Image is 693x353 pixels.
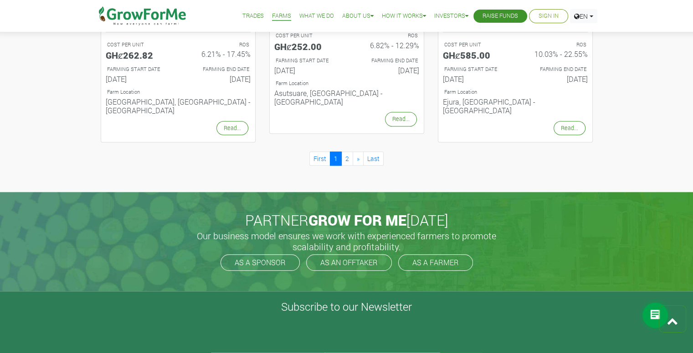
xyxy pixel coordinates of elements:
h6: [DATE] [274,66,340,75]
a: 2 [341,151,353,166]
a: What We Do [299,11,334,21]
p: COST PER UNIT [444,41,507,49]
p: COST PER UNIT [276,32,339,40]
h4: Subscribe to our Newsletter [11,300,682,313]
iframe: reCAPTCHA [210,317,349,353]
p: ROS [186,41,249,49]
p: Location of Farm [107,88,249,96]
a: AS AN OFFTAKER [306,254,392,271]
h6: [DATE] [354,66,419,75]
h6: [DATE] [106,75,171,83]
a: Trades [242,11,264,21]
h5: GHȼ585.00 [443,50,508,61]
a: First [309,151,330,166]
a: AS A SPONSOR [221,254,300,271]
h5: GHȼ252.00 [274,41,340,52]
p: ROS [355,32,418,40]
h6: 6.21% - 17.45% [185,50,251,58]
h5: GHȼ262.82 [106,50,171,61]
a: Raise Funds [483,11,518,21]
span: GROW FOR ME [308,210,406,230]
p: ROS [524,41,586,49]
a: Read... [216,121,248,135]
h6: 6.82% - 12.29% [354,41,419,50]
p: FARMING START DATE [276,57,339,65]
h6: 10.03% - 22.55% [522,50,588,58]
p: Location of Farm [444,88,586,96]
h2: PARTNER [DATE] [98,212,596,229]
p: FARMING END DATE [524,66,586,73]
p: FARMING END DATE [355,57,418,65]
h6: Asutsuare, [GEOGRAPHIC_DATA] - [GEOGRAPHIC_DATA] [274,89,419,106]
a: AS A FARMER [398,254,473,271]
a: EN [570,9,597,23]
nav: Page Navigation [101,151,593,166]
a: Read... [385,112,417,126]
a: How it Works [382,11,426,21]
h5: Our business model ensures we work with experienced farmers to promote scalability and profitabil... [187,230,506,252]
h6: [DATE] [185,75,251,83]
p: FARMING END DATE [186,66,249,73]
p: COST PER UNIT [107,41,170,49]
h6: Ejura, [GEOGRAPHIC_DATA] - [GEOGRAPHIC_DATA] [443,97,588,115]
h6: [GEOGRAPHIC_DATA], [GEOGRAPHIC_DATA] - [GEOGRAPHIC_DATA] [106,97,251,115]
a: Read... [554,121,585,135]
a: About Us [342,11,374,21]
a: 1 [330,151,342,166]
a: Sign In [539,11,559,21]
h6: [DATE] [522,75,588,83]
a: Farms [272,11,291,21]
span: » [357,154,359,163]
h6: [DATE] [443,75,508,83]
a: Last [363,151,384,166]
a: Investors [434,11,468,21]
p: Location of Farm [276,80,418,87]
p: FARMING START DATE [444,66,507,73]
p: FARMING START DATE [107,66,170,73]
